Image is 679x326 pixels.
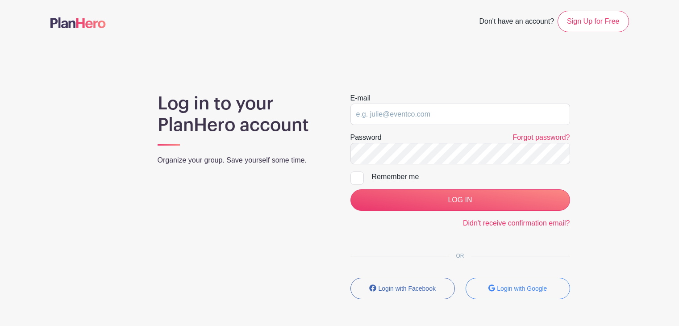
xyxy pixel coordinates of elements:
a: Didn't receive confirmation email? [463,219,570,227]
button: Login with Facebook [350,278,455,299]
span: OR [449,253,471,259]
a: Forgot password? [512,134,570,141]
button: Login with Google [466,278,570,299]
p: Organize your group. Save yourself some time. [158,155,329,166]
a: Sign Up for Free [558,11,629,32]
img: logo-507f7623f17ff9eddc593b1ce0a138ce2505c220e1c5a4e2b4648c50719b7d32.svg [50,17,106,28]
input: LOG IN [350,189,570,211]
small: Login with Facebook [379,285,436,292]
label: E-mail [350,93,371,104]
div: Remember me [372,171,570,182]
span: Don't have an account? [479,13,554,32]
input: e.g. julie@eventco.com [350,104,570,125]
small: Login with Google [497,285,547,292]
h1: Log in to your PlanHero account [158,93,329,136]
label: Password [350,132,382,143]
